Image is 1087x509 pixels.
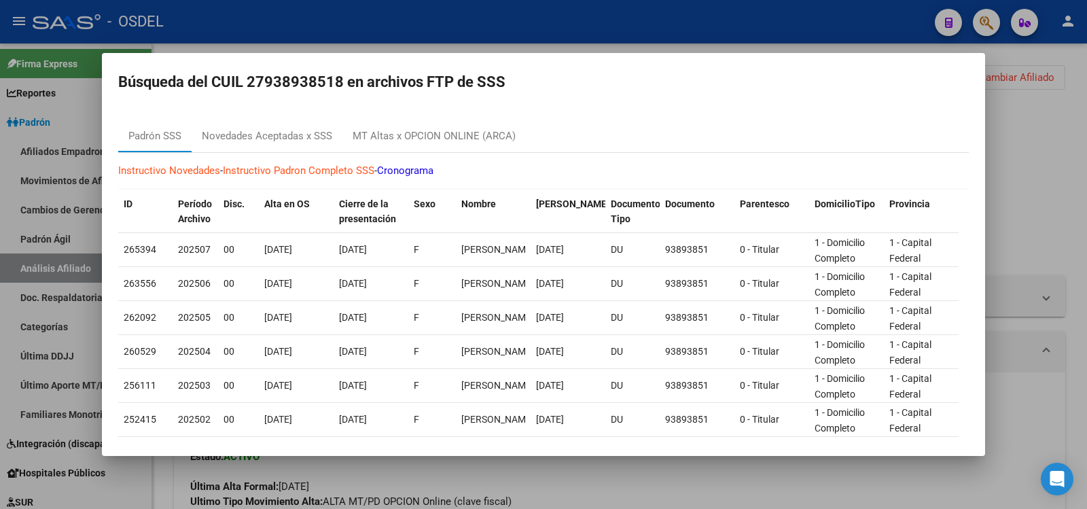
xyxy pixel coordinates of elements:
[124,312,156,323] span: 262092
[178,244,211,255] span: 202507
[536,278,564,289] span: [DATE]
[128,128,181,144] div: Padrón SSS
[815,407,865,434] span: 1 - Domicilio Completo
[178,198,212,225] span: Período Archivo
[665,412,729,427] div: 93893851
[178,346,211,357] span: 202504
[224,276,253,292] div: 00
[124,244,156,255] span: 265394
[605,190,660,234] datatable-header-cell: Documento Tipo
[740,380,779,391] span: 0 - Titular
[264,198,310,209] span: Alta en OS
[224,242,253,258] div: 00
[461,198,496,209] span: Nombre
[414,346,419,357] span: F
[224,310,253,326] div: 00
[118,190,173,234] datatable-header-cell: ID
[665,276,729,292] div: 93893851
[536,312,564,323] span: [DATE]
[611,310,654,326] div: DU
[665,198,715,209] span: Documento
[414,414,419,425] span: F
[456,190,531,234] datatable-header-cell: Nombre
[264,380,292,391] span: [DATE]
[334,190,408,234] datatable-header-cell: Cierre de la presentación
[611,344,654,359] div: DU
[536,244,564,255] span: [DATE]
[889,407,931,434] span: 1 - Capital Federal
[889,373,931,400] span: 1 - Capital Federal
[461,312,534,323] span: ESCOBAR CACERES GLORIA ELIZABE
[124,380,156,391] span: 256111
[536,414,564,425] span: [DATE]
[339,198,396,225] span: Cierre de la presentación
[414,244,419,255] span: F
[740,346,779,357] span: 0 - Titular
[414,380,419,391] span: F
[223,164,374,177] a: Instructivo Padron Completo SSS
[740,198,789,209] span: Parentesco
[611,198,660,225] span: Documento Tipo
[611,378,654,393] div: DU
[118,69,969,95] h2: Búsqueda del CUIL 27938938518 en archivos FTP de SSS
[461,380,534,391] span: ESCOBAR CACERES GLORIA ELIZABE
[218,190,259,234] datatable-header-cell: Disc.
[734,190,809,234] datatable-header-cell: Parentesco
[173,190,218,234] datatable-header-cell: Período Archivo
[339,278,367,289] span: [DATE]
[118,164,220,177] a: Instructivo Novedades
[259,190,334,234] datatable-header-cell: Alta en OS
[611,276,654,292] div: DU
[414,312,419,323] span: F
[264,278,292,289] span: [DATE]
[889,198,930,209] span: Provincia
[889,339,931,366] span: 1 - Capital Federal
[536,380,564,391] span: [DATE]
[461,244,534,255] span: ESCOBAR CACERES GLORIA ELIZABE
[815,237,865,264] span: 1 - Domicilio Completo
[178,414,211,425] span: 202502
[339,244,367,255] span: [DATE]
[815,198,875,209] span: DomicilioTipo
[264,244,292,255] span: [DATE]
[665,310,729,326] div: 93893851
[884,190,959,234] datatable-header-cell: Provincia
[264,312,292,323] span: [DATE]
[264,346,292,357] span: [DATE]
[660,190,734,234] datatable-header-cell: Documento
[665,242,729,258] div: 93893851
[224,412,253,427] div: 00
[408,190,456,234] datatable-header-cell: Sexo
[531,190,605,234] datatable-header-cell: Fecha Nac.
[178,278,211,289] span: 202506
[889,271,931,298] span: 1 - Capital Federal
[536,346,564,357] span: [DATE]
[740,312,779,323] span: 0 - Titular
[889,237,931,264] span: 1 - Capital Federal
[815,373,865,400] span: 1 - Domicilio Completo
[118,163,969,179] p: - -
[1041,463,1073,495] div: Open Intercom Messenger
[665,378,729,393] div: 93893851
[889,305,931,332] span: 1 - Capital Federal
[414,278,419,289] span: F
[611,242,654,258] div: DU
[414,198,435,209] span: Sexo
[353,128,516,144] div: MT Altas x OPCION ONLINE (ARCA)
[740,244,779,255] span: 0 - Titular
[124,198,132,209] span: ID
[339,414,367,425] span: [DATE]
[124,278,156,289] span: 263556
[124,346,156,357] span: 260529
[202,128,332,144] div: Novedades Aceptadas x SSS
[611,412,654,427] div: DU
[461,414,534,425] span: ESCOBAR CACERES GLORIA ELIZABE
[377,164,433,177] a: Cronograma
[809,190,884,234] datatable-header-cell: DomicilioTipo
[264,414,292,425] span: [DATE]
[815,305,865,332] span: 1 - Domicilio Completo
[815,271,865,298] span: 1 - Domicilio Completo
[536,198,612,209] span: [PERSON_NAME].
[339,346,367,357] span: [DATE]
[178,380,211,391] span: 202503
